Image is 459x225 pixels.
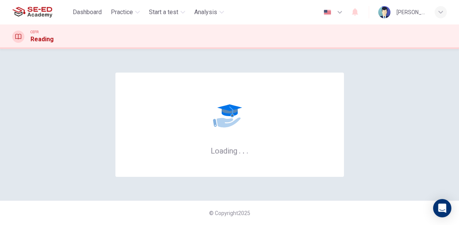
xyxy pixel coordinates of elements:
[246,144,249,156] h6: .
[242,144,245,156] h6: .
[111,8,133,17] span: Practice
[149,8,178,17] span: Start a test
[73,8,102,17] span: Dashboard
[211,146,249,155] h6: Loading
[194,8,217,17] span: Analysis
[378,6,390,18] img: Profile picture
[209,210,250,216] span: © Copyright 2025
[30,35,54,44] h1: Reading
[12,5,70,20] a: SE-ED Academy logo
[70,5,105,19] button: Dashboard
[12,5,52,20] img: SE-ED Academy logo
[238,144,241,156] h6: .
[30,29,38,35] span: CEFR
[397,8,425,17] div: [PERSON_NAME]
[433,199,451,217] div: Open Intercom Messenger
[146,5,188,19] button: Start a test
[108,5,143,19] button: Practice
[191,5,227,19] button: Analysis
[323,10,332,15] img: en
